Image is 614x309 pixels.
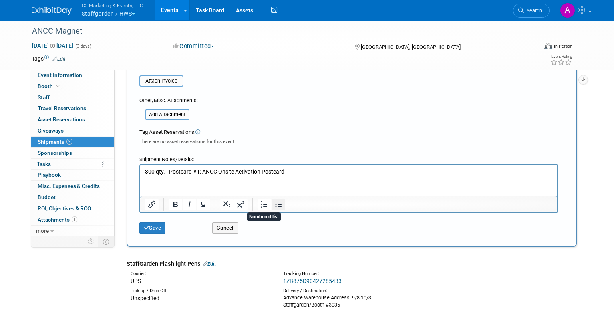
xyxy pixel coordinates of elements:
span: more [36,228,49,234]
div: UPS [131,277,271,285]
span: [DATE] [DATE] [32,42,74,49]
span: Sponsorships [38,150,72,156]
button: Bullet list [272,199,285,210]
button: Insert/edit link [145,199,159,210]
span: Asset Reservations [38,116,85,123]
div: Event Format [493,42,573,53]
div: Other/Misc. Attachments: [139,97,198,106]
div: Pick-up / Drop-Off: [131,288,271,294]
td: Personalize Event Tab Strip [84,236,98,247]
div: Tag Asset Reservations: [139,129,564,136]
span: Budget [38,194,56,200]
a: Attachments1 [31,214,114,225]
button: Bold [169,199,182,210]
td: Tags [32,55,66,63]
div: Tracking Number: [283,271,462,277]
span: G2 Marketing & Events, LLC [82,1,143,10]
span: 9 [66,139,72,145]
span: 1 [72,216,77,222]
img: ExhibitDay [32,7,72,15]
span: Attachments [38,216,77,223]
td: Toggle Event Tabs [98,236,114,247]
a: Sponsorships [31,148,114,158]
img: Format-Inperson.png [544,43,552,49]
div: There are no asset reservations for this event. [139,136,564,145]
span: Event Information [38,72,82,78]
span: Giveaways [38,127,64,134]
a: Giveaways [31,125,114,136]
img: Anna Lerner [560,3,575,18]
a: Tasks [31,159,114,170]
a: Asset Reservations [31,114,114,125]
span: Travel Reservations [38,105,86,111]
button: Superscript [234,199,248,210]
div: ANCC Magnet [29,24,527,38]
div: In-Person [554,43,572,49]
a: Staff [31,92,114,103]
button: Committed [170,42,217,50]
a: Booth [31,81,114,92]
span: Booth [38,83,62,89]
span: Staff [38,94,50,101]
a: Edit [203,261,216,267]
button: Subscript [220,199,234,210]
button: Save [139,222,166,234]
a: Budget [31,192,114,203]
span: [GEOGRAPHIC_DATA], [GEOGRAPHIC_DATA] [361,44,461,50]
a: Misc. Expenses & Credits [31,181,114,192]
a: more [31,226,114,236]
span: Tasks [37,161,51,167]
a: Search [513,4,550,18]
a: Shipments9 [31,137,114,147]
span: Misc. Expenses & Credits [38,183,100,189]
div: Courier: [131,271,271,277]
div: Event Rating [550,55,572,59]
button: Cancel [212,222,238,234]
i: Booth reservation complete [56,84,60,88]
span: Search [524,8,542,14]
span: to [49,42,56,49]
a: Playbook [31,170,114,180]
div: Delivery / Destination: [283,288,424,294]
div: Shipment Notes/Details: [139,153,558,164]
button: Numbered list [258,199,271,210]
a: Edit [52,56,66,62]
span: Shipments [38,139,72,145]
span: Playbook [38,172,61,178]
span: ROI, Objectives & ROO [38,205,91,212]
button: Italic [183,199,196,210]
span: (3 days) [75,44,91,49]
span: Unspecified [131,295,159,301]
a: ROI, Objectives & ROO [31,203,114,214]
a: Travel Reservations [31,103,114,114]
div: StaffGarden Flashlight Pens [127,260,577,268]
button: Underline [197,199,210,210]
a: Event Information [31,70,114,81]
iframe: Rich Text Area [140,165,557,196]
a: 1ZB875D90427285433 [283,278,342,284]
